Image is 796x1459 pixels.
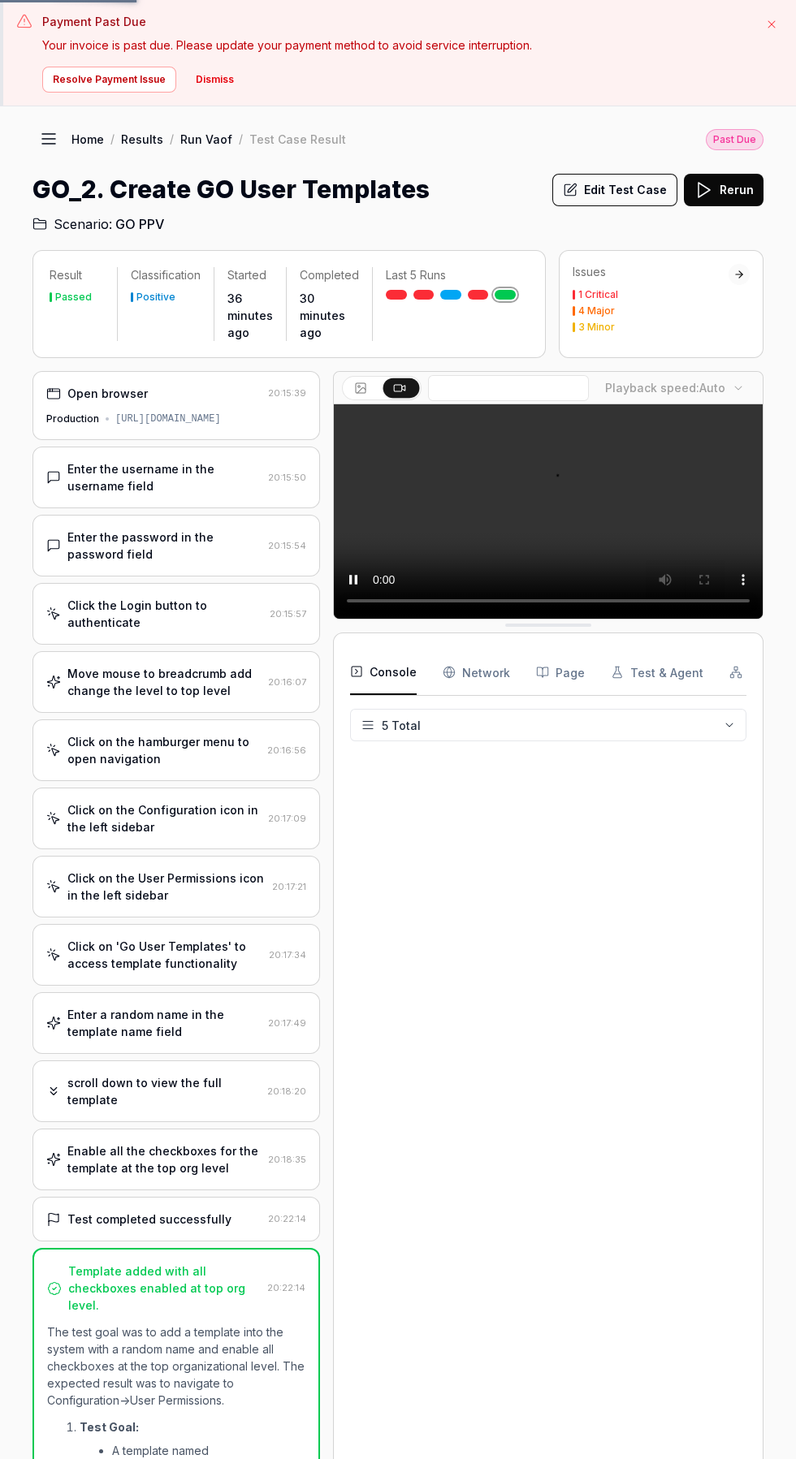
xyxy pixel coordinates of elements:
time: 20:15:57 [270,608,306,619]
time: 30 minutes ago [300,291,345,339]
a: Results [121,131,163,147]
button: Rerun [684,174,764,206]
div: Production [46,412,99,426]
time: 20:17:49 [268,1017,306,1029]
div: Click on the hamburger menu to open navigation [67,733,261,767]
p: Your invoice is past due. Please update your payment method to avoid service interruption. [42,37,751,54]
button: Graph [729,650,784,695]
time: 20:17:34 [269,949,306,960]
p: Started [227,267,273,283]
strong: Test Goal: [80,1420,139,1434]
button: Dismiss [186,67,244,93]
button: Console [350,650,417,695]
time: 20:17:21 [272,881,306,892]
span: GO PPV [115,214,164,234]
div: 3 Minor [578,322,615,332]
a: Run Vaof [180,131,232,147]
button: Network [443,650,510,695]
div: Click on 'Go User Templates' to access template functionality [67,938,262,972]
div: Enter the username in the username field [67,460,262,494]
div: Test completed successfully [67,1211,231,1228]
div: scroll down to view the full template [67,1074,261,1108]
time: 20:17:09 [268,813,306,824]
div: Template added with all checkboxes enabled at top org level. [68,1263,261,1314]
p: Last 5 Runs [386,267,516,283]
a: Scenario:GO PPV [32,214,164,234]
div: / [239,131,243,147]
div: Enter the password in the password field [67,529,262,563]
div: 1 Critical [578,290,618,300]
time: 36 minutes ago [227,291,273,339]
button: Resolve Payment Issue [42,67,176,93]
div: [URL][DOMAIN_NAME] [115,412,221,426]
button: Page [536,650,585,695]
button: Edit Test Case [552,174,677,206]
div: / [170,131,174,147]
div: Issues [573,264,729,280]
div: Enter a random name in the template name field [67,1006,262,1040]
div: Test Case Result [249,131,346,147]
time: 20:16:56 [267,745,306,756]
time: 20:22:14 [268,1213,306,1224]
div: 4 Major [578,306,615,316]
div: Past Due [706,129,764,150]
time: 20:15:39 [268,387,306,399]
p: The test goal was to add a template into the system with a random name and enable all checkboxes ... [47,1323,305,1409]
time: 20:15:54 [268,540,306,551]
a: Home [71,131,104,147]
div: Open browser [67,385,148,402]
div: Positive [136,292,175,302]
h1: GO_2. Create GO User Templates [32,171,430,208]
button: Test & Agent [611,650,703,695]
time: 20:15:50 [268,472,306,483]
div: / [110,131,115,147]
div: Click on the User Permissions icon in the left sidebar [67,870,266,904]
span: Scenario: [50,214,112,234]
time: 20:18:35 [268,1154,306,1165]
time: 20:16:07 [268,676,306,688]
p: Result [50,267,104,283]
div: Move mouse to breadcrumb add change the level to top level [67,665,262,699]
time: 20:22:14 [267,1282,305,1293]
p: Classification [131,267,201,283]
div: Playback speed: [605,379,725,396]
button: Past Due [706,128,764,150]
div: Click on the Configuration icon in the left sidebar [67,801,262,835]
div: Click the Login button to authenticate [67,597,263,631]
div: Passed [55,292,92,302]
div: Enable all the checkboxes for the template at the top org level [67,1142,262,1176]
p: Completed [300,267,359,283]
time: 20:18:20 [267,1086,306,1097]
h3: Payment Past Due [42,13,751,30]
